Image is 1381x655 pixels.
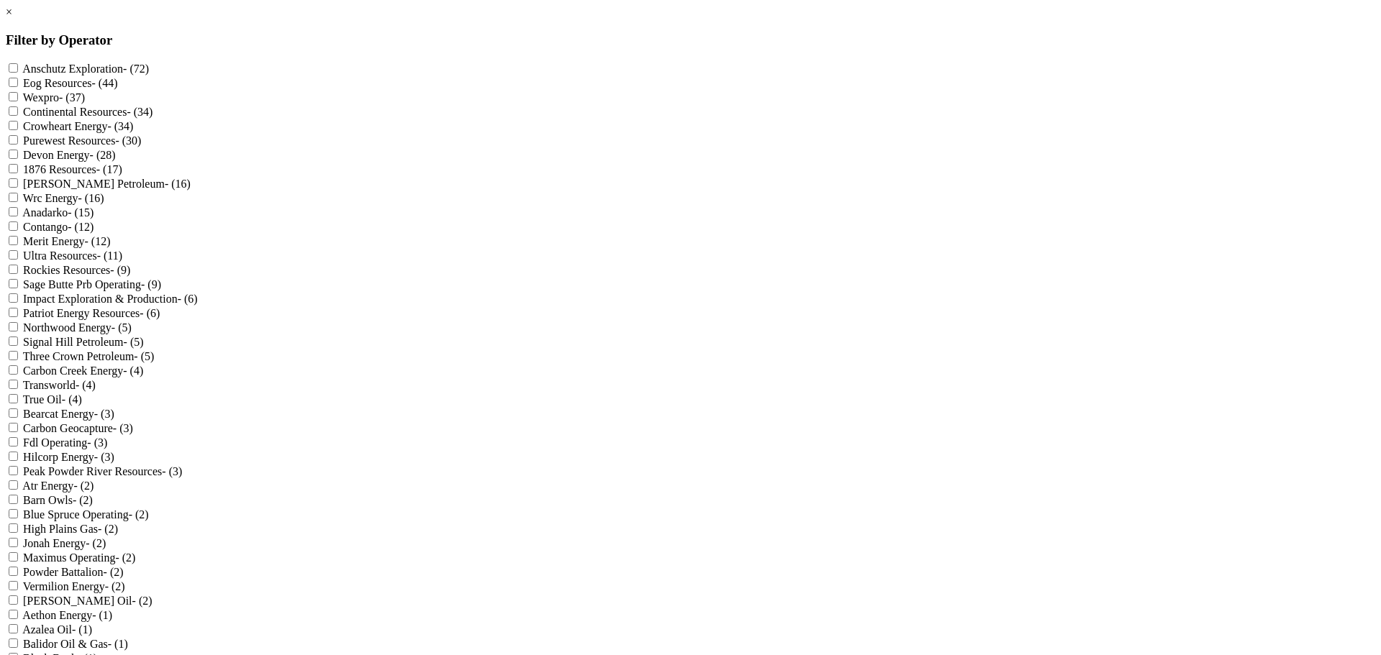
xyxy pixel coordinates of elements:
label: Maximus Operating [23,551,135,564]
label: Wexpro [23,91,85,104]
label: Hilcorp Energy [23,451,114,463]
a: × [6,6,12,18]
span: - (2) [132,595,152,607]
label: Signal Hill Petroleum [23,336,144,348]
label: 1876 Resources [23,163,122,175]
label: Purewest Resources [23,134,141,147]
label: Barn Owls [23,494,93,506]
span: - (2) [104,566,124,578]
span: - (3) [94,408,114,420]
label: Anadarko [22,206,94,219]
label: Atr Energy [22,480,94,492]
label: Sage Butte Prb Operating [23,278,161,290]
span: - (3) [113,422,133,434]
label: Powder Battalion [23,566,124,578]
label: Wrc Energy [23,192,104,204]
span: - (4) [76,379,96,391]
span: - (5) [111,321,132,334]
h3: Filter by Operator [6,32,1375,48]
label: Azalea Oil [22,623,92,636]
label: Impact Exploration & Production [23,293,198,305]
span: - (12) [84,235,110,247]
label: Fdl Operating [23,436,107,449]
label: Balidor Oil & Gas [23,638,128,650]
label: Anschutz Exploration [22,63,149,75]
span: - (5) [124,336,144,348]
label: Three Crown Petroleum [23,350,155,362]
span: - (17) [96,163,122,175]
span: - (16) [78,192,104,204]
label: Contango [23,221,94,233]
label: Bearcat Energy [23,408,114,420]
span: - (5) [134,350,154,362]
span: - (2) [73,494,93,506]
label: Transworld [23,379,96,391]
label: True Oil [23,393,82,406]
label: Eog Resources [23,77,118,89]
span: - (3) [94,451,114,463]
span: - (3) [87,436,107,449]
label: Jonah Energy [23,537,106,549]
label: High Plains Gas [23,523,118,535]
span: - (16) [165,178,191,190]
label: Merit Energy [23,235,110,247]
span: - (28) [90,149,116,161]
label: Blue Spruce Operating [23,508,149,521]
label: Patriot Energy Resources [23,307,160,319]
span: - (6) [178,293,198,305]
span: - (6) [140,307,160,319]
span: - (1) [108,638,128,650]
label: Peak Powder River Resources [23,465,182,477]
label: Rockies Resources [23,264,130,276]
label: Carbon Geocapture [23,422,133,434]
span: - (44) [92,77,118,89]
span: - (11) [97,249,122,262]
label: Aethon Energy [22,609,112,621]
label: Vermilion Energy [23,580,125,592]
span: - (2) [73,480,94,492]
span: - (2) [105,580,125,592]
span: - (1) [72,623,92,636]
span: - (2) [86,537,106,549]
label: [PERSON_NAME] Oil [23,595,152,607]
span: - (2) [115,551,135,564]
span: - (30) [115,134,141,147]
span: - (1) [92,609,112,621]
span: - (12) [68,221,94,233]
span: - (2) [98,523,118,535]
label: Devon Energy [23,149,116,161]
label: Carbon Creek Energy [23,365,143,377]
label: Ultra Resources [23,249,122,262]
span: - (2) [129,508,149,521]
label: Continental Resources [23,106,152,118]
span: - (4) [123,365,143,377]
span: - (4) [62,393,82,406]
label: Northwood Energy [23,321,132,334]
span: - (9) [110,264,130,276]
span: - (3) [162,465,182,477]
span: - (34) [127,106,152,118]
span: - (34) [107,120,133,132]
span: - (9) [141,278,161,290]
label: Crowheart Energy [23,120,133,132]
span: - (15) [68,206,94,219]
span: - (37) [59,91,85,104]
span: - (72) [123,63,149,75]
label: [PERSON_NAME] Petroleum [23,178,191,190]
